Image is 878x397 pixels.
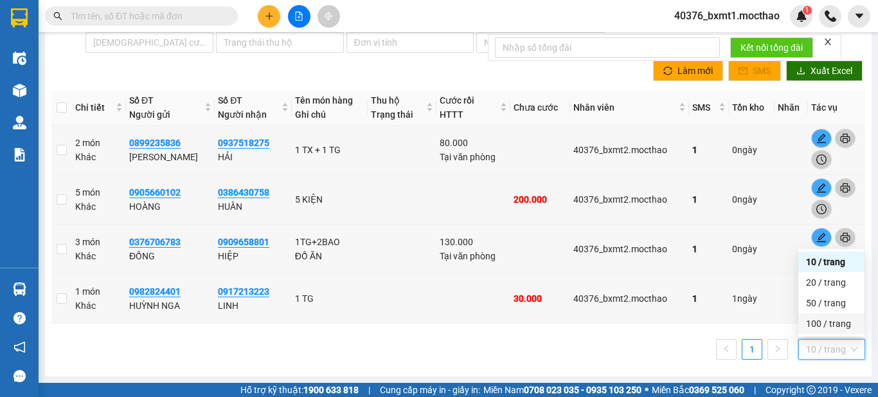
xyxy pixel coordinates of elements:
[129,152,198,162] span: [PERSON_NAME]
[514,293,542,304] span: 30.000
[803,6,812,15] sup: 1
[258,5,280,28] button: plus
[218,95,242,106] span: Số ĐT
[380,383,480,397] span: Cung cấp máy in - giấy in:
[440,237,473,247] span: 130.000
[835,178,856,198] button: printer
[812,232,831,243] span: edit
[483,383,641,397] span: Miền Nam
[798,339,865,360] div: kích thước trang
[812,154,831,165] span: clock-circle
[806,275,857,290] div: 20 / trang
[218,286,269,297] span: 0917213223
[798,252,865,272] div: 10 / trang
[318,5,340,28] button: aim
[836,232,855,243] span: printer
[732,242,771,256] div: 0 ngày
[295,293,314,304] span: 1 TG
[767,339,788,360] li: Trang Kế
[664,8,790,24] span: 40376_bxmt1.mocthao
[854,10,865,22] span: caret-down
[75,251,96,261] span: Khác
[218,237,269,248] span: 0909658801
[129,109,170,120] span: Người gửi
[295,194,323,205] span: 5 KIỆN
[570,175,688,225] td: 40376_bxmt2.mocthao
[440,109,463,120] span: HTTT
[295,237,340,247] span: 1TG+2BAO
[371,95,400,106] span: Thu hộ
[324,12,333,21] span: aim
[53,12,62,21] span: search
[218,187,269,198] span: 0386430758
[722,345,730,353] span: left
[806,255,857,269] div: 10 / trang
[218,109,267,120] span: Người nhận
[805,6,809,15] span: 1
[75,100,113,115] span: Chi tiết
[652,383,744,397] span: Miền Bắc
[812,133,831,143] span: edit
[716,339,737,360] button: left
[808,90,865,125] th: Tác vụ
[716,339,737,360] li: Trang Trước
[692,244,697,254] span: 1
[774,345,782,353] span: right
[288,5,310,28] button: file-add
[295,145,341,155] span: 1 TX + 1 TG
[129,138,181,149] span: 0899235836
[811,199,832,219] button: clock-circle
[645,387,649,392] span: ⚪️
[742,340,762,359] a: 1
[798,313,865,334] div: 100 / trang
[303,385,359,395] strong: 1900 633 818
[796,10,807,22] img: icon-new-feature
[129,286,181,297] span: 0982824401
[75,201,96,212] span: Khác
[806,296,857,310] div: 50 / trang
[75,300,96,311] span: Khác
[811,178,832,198] button: edit
[798,293,865,313] div: 50 / trang
[730,37,813,58] button: Kết nối tổng đài
[728,60,781,81] button: mailSMS
[75,235,123,263] div: 3 món
[265,12,274,21] span: plus
[692,145,697,155] span: 1
[835,129,856,148] button: printer
[811,129,832,148] button: edit
[129,237,181,248] span: 0376706783
[294,12,303,21] span: file-add
[13,116,26,129] img: warehouse-icon
[75,284,123,313] div: 1 món
[75,185,123,214] div: 5 món
[732,192,771,207] div: 0 ngày
[368,383,370,397] span: |
[573,100,676,115] span: Nhân viên
[13,370,26,382] span: message
[524,385,641,395] strong: 0708 023 035 - 0935 103 250
[754,383,756,397] span: |
[218,300,238,311] span: LINH
[836,183,855,193] span: printer
[11,8,28,28] img: logo-vxr
[692,102,710,113] span: SMS
[13,148,26,162] img: solution-icon
[13,341,26,353] span: notification
[811,228,832,247] button: edit
[218,152,233,162] span: HẢI
[823,37,832,46] span: close
[848,5,870,28] button: caret-down
[514,100,567,115] div: Chưa cước
[692,293,697,304] span: 1
[440,251,496,261] span: Tại văn phòng
[129,201,161,212] span: HOÀNG
[653,60,723,81] button: syncLàm mới
[740,41,803,55] span: Kết nối tổng đài
[129,187,181,198] span: 0905660102
[806,340,857,359] span: 10 / trang
[811,64,852,78] span: Xuất Excel
[295,251,322,261] span: ĐỒ ĂN
[807,385,816,394] span: copyright
[440,95,474,106] span: Cước rồi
